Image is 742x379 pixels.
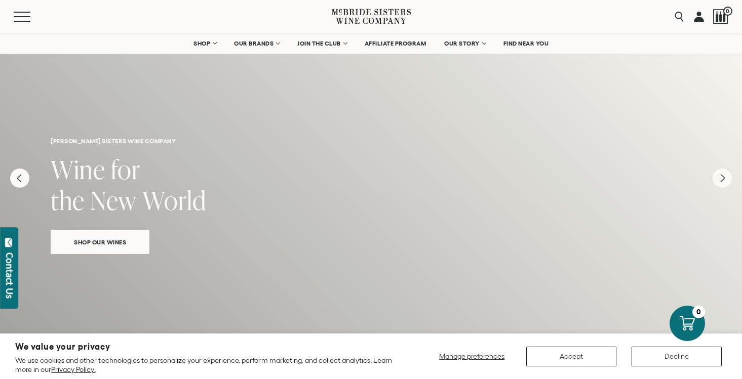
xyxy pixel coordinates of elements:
h6: [PERSON_NAME] sisters wine company [51,138,691,144]
a: Shop Our Wines [51,230,149,254]
button: Next [713,169,732,188]
span: for [111,152,140,187]
div: 0 [692,306,705,318]
span: JOIN THE CLUB [297,40,341,47]
a: OUR BRANDS [227,33,286,54]
span: AFFILIATE PROGRAM [365,40,426,47]
p: We use cookies and other technologies to personalize your experience, perform marketing, and coll... [15,356,398,374]
span: the [51,183,85,218]
a: JOIN THE CLUB [291,33,353,54]
button: Previous [10,169,29,188]
a: OUR STORY [438,33,492,54]
button: Mobile Menu Trigger [14,12,50,22]
a: AFFILIATE PROGRAM [358,33,433,54]
button: Accept [526,347,616,366]
span: New [90,183,137,218]
span: OUR BRANDS [234,40,274,47]
button: Manage preferences [433,347,511,366]
span: 0 [723,7,732,16]
h2: We value your privacy [15,343,398,351]
div: Contact Us [5,252,15,299]
span: Wine [51,152,105,187]
a: FIND NEAR YOU [497,33,556,54]
span: Manage preferences [439,352,504,360]
span: FIND NEAR YOU [503,40,549,47]
span: Shop Our Wines [56,236,144,248]
span: SHOP [193,40,211,47]
a: Privacy Policy. [51,365,95,373]
a: SHOP [187,33,222,54]
button: Decline [632,347,722,366]
span: World [142,183,206,218]
span: OUR STORY [444,40,480,47]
